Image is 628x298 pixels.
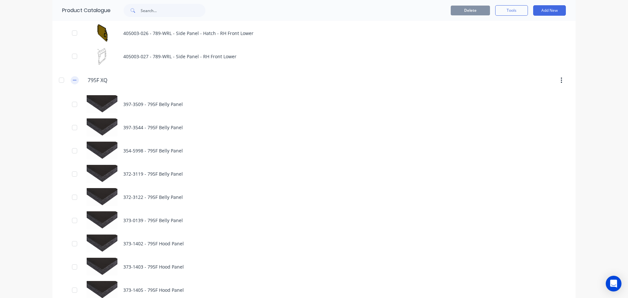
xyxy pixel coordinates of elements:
div: 373-1403 - 795F Hood Panel373-1403 - 795F Hood Panel [52,255,576,278]
div: 354-5998 - 795F Belly Panel354-5998 - 795F Belly Panel [52,139,576,162]
button: Delete [451,6,490,15]
button: Add New [533,5,566,16]
div: 372-3122 - 795F Belly Panel372-3122 - 795F Belly Panel [52,185,576,209]
input: Enter category name [88,76,165,84]
div: 405003-026 - 789-WRL - Side Panel - Hatch - RH Front Lower405003-026 - 789-WRL - Side Panel - Hat... [52,22,576,45]
div: 405003-027 - 789-WRL - Side Panel - RH Front Lower405003-027 - 789-WRL - Side Panel - RH Front Lower [52,45,576,68]
div: 397-3509 - 795F Belly Panel397-3509 - 795F Belly Panel [52,93,576,116]
div: 373-0139 - 795F Belly Panel373-0139 - 795F Belly Panel [52,209,576,232]
button: Tools [495,5,528,16]
div: 372-3119 - 795F Belly Panel372-3119 - 795F Belly Panel [52,162,576,185]
div: 373-1402 - 795F Hood Panel373-1402 - 795F Hood Panel [52,232,576,255]
div: 397-3544 - 795F Belly Panel397-3544 - 795F Belly Panel [52,116,576,139]
input: Search... [141,4,205,17]
div: Open Intercom Messenger [606,276,621,291]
